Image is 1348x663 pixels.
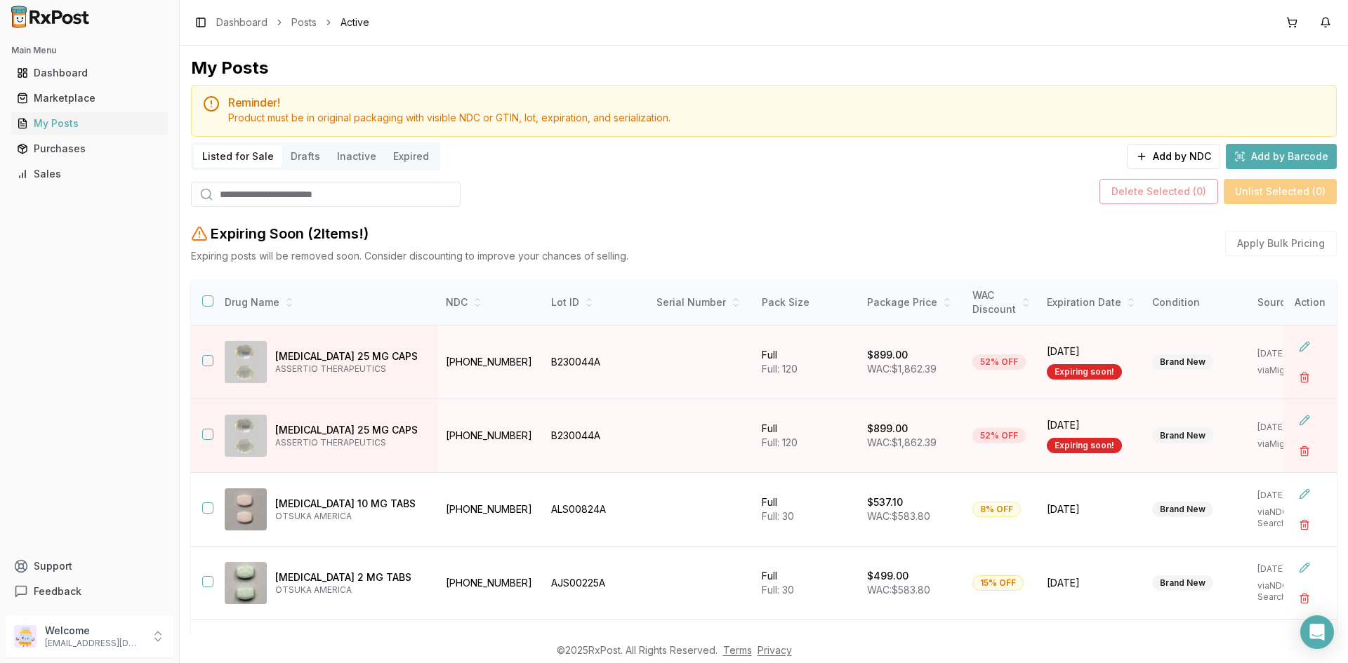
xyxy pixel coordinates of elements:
p: via NDC Search [1257,580,1311,603]
button: Delete [1292,586,1317,611]
button: Add by Barcode [1226,144,1337,169]
span: WAC: $1,862.39 [867,436,937,448]
button: Drafts [282,145,329,168]
div: Purchases [17,142,162,156]
button: Edit [1292,334,1317,359]
img: Abilify 10 MG TABS [225,488,267,530]
a: Dashboard [216,15,267,29]
p: $499.00 [867,569,908,583]
button: Feedback [6,579,173,604]
p: [DATE] [1257,563,1311,575]
p: via Migrated [1257,365,1311,376]
button: Delete [1292,512,1317,537]
div: 52% OFF [972,428,1026,443]
div: Brand New [1152,354,1213,370]
div: Open Intercom Messenger [1300,615,1334,649]
div: Brand New [1152,575,1213,591]
img: Zipsor 25 MG CAPS [225,341,267,383]
p: $899.00 [867,348,908,362]
div: Marketplace [17,91,162,105]
p: via Migrated [1257,438,1311,450]
p: [MEDICAL_DATA] 10 MG TABS [275,497,426,511]
td: [PHONE_NUMBER] [437,473,543,547]
span: [DATE] [1047,344,1135,359]
div: WAC Discount [972,288,1030,316]
div: Product must be in original packaging with visible NDC or GTIN, lot, expiration, and serialization. [228,111,1325,125]
p: [MEDICAL_DATA] 2 MG TABS [275,570,426,584]
p: $899.00 [867,422,908,436]
span: WAC: $1,862.39 [867,363,937,375]
th: Condition [1144,280,1249,326]
p: [MEDICAL_DATA] 25 MG CAPS [275,349,426,363]
button: Add by NDC [1127,144,1220,169]
p: ASSERTIO THERAPEUTICS [275,437,426,448]
th: Pack Size [753,280,859,326]
img: Abilify 2 MG TABS [225,562,267,604]
span: Full: 30 [762,510,794,522]
div: Expiring soon! [1047,438,1122,453]
button: Edit [1292,555,1317,580]
span: Active [341,15,369,29]
button: Edit [1292,481,1317,507]
span: Full: 120 [762,363,798,375]
button: Expired [385,145,437,168]
div: NDC [446,295,534,309]
td: Full [753,399,859,473]
img: Zipsor 25 MG CAPS [225,415,267,457]
div: Serial Number [656,295,745,309]
span: WAC: $583.80 [867,584,930,596]
td: Full [753,547,859,620]
a: Posts [291,15,317,29]
p: $537.10 [867,495,903,509]
td: Full [753,326,859,399]
span: [DATE] [1047,418,1135,432]
div: Dashboard [17,66,162,80]
p: [MEDICAL_DATA] 25 MG CAPS [275,423,426,437]
img: User avatar [14,625,37,648]
p: Welcome [45,624,143,638]
a: Sales [11,161,168,187]
span: [DATE] [1047,576,1135,590]
span: Full: 30 [762,584,794,596]
h5: Reminder! [228,97,1325,108]
div: Sales [17,167,162,181]
div: Package Price [867,295,956,309]
button: Inactive [329,145,385,168]
button: Support [6,554,173,579]
div: 15% OFF [972,575,1024,591]
h2: Main Menu [11,45,168,56]
div: Expiring soon! [1047,364,1122,380]
p: [DATE] [1257,348,1311,359]
button: My Posts [6,112,173,135]
div: 52% OFF [972,354,1026,370]
p: Expiring posts will be removed soon. Consider discounting to improve your chances of selling. [191,249,628,263]
div: Lot ID [551,295,640,309]
p: [DATE] [1257,490,1311,501]
a: Privacy [758,644,792,656]
span: WAC: $583.80 [867,510,930,522]
button: Listed for Sale [194,145,282,168]
a: Dashboard [11,60,168,86]
p: OTSUKA AMERICA [275,511,426,522]
img: RxPost Logo [6,6,95,28]
button: Delete [1292,365,1317,390]
button: Marketplace [6,87,173,109]
p: ASSERTIO THERAPEUTICS [275,363,426,375]
td: [PHONE_NUMBER] [437,326,543,399]
div: Source [1257,295,1311,309]
p: [EMAIL_ADDRESS][DOMAIN_NAME] [45,638,143,649]
h2: Expiring Soon ( 2 Item s !) [211,224,369,243]
button: Sales [6,163,173,185]
a: Purchases [11,136,168,161]
td: B230044A [543,326,648,399]
p: via NDC Search [1257,507,1311,529]
td: [PHONE_NUMBER] [437,399,543,473]
nav: breadcrumb [216,15,369,29]
p: [DATE] [1257,422,1311,433]
a: Marketplace [11,86,168,111]
div: My Posts [17,116,162,130]
button: Dashboard [6,62,173,84]
span: Full: 120 [762,436,798,448]
button: Purchases [6,138,173,160]
a: Terms [723,644,752,656]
